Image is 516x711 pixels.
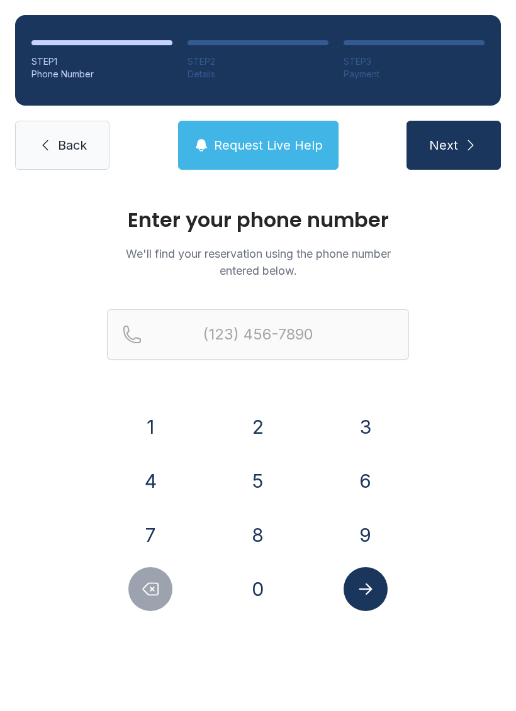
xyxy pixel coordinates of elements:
[236,513,280,557] button: 8
[344,68,485,80] div: Payment
[128,405,172,449] button: 1
[344,459,388,503] button: 6
[344,55,485,68] div: STEP 3
[214,136,323,154] span: Request Live Help
[188,55,328,68] div: STEP 2
[344,405,388,449] button: 3
[236,567,280,611] button: 0
[58,136,87,154] span: Back
[107,245,409,279] p: We'll find your reservation using the phone number entered below.
[128,567,172,611] button: Delete number
[429,136,458,154] span: Next
[107,309,409,360] input: Reservation phone number
[31,55,172,68] div: STEP 1
[344,513,388,557] button: 9
[344,567,388,611] button: Submit lookup form
[128,513,172,557] button: 7
[236,459,280,503] button: 5
[31,68,172,80] div: Phone Number
[188,68,328,80] div: Details
[236,405,280,449] button: 2
[107,210,409,230] h1: Enter your phone number
[128,459,172,503] button: 4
